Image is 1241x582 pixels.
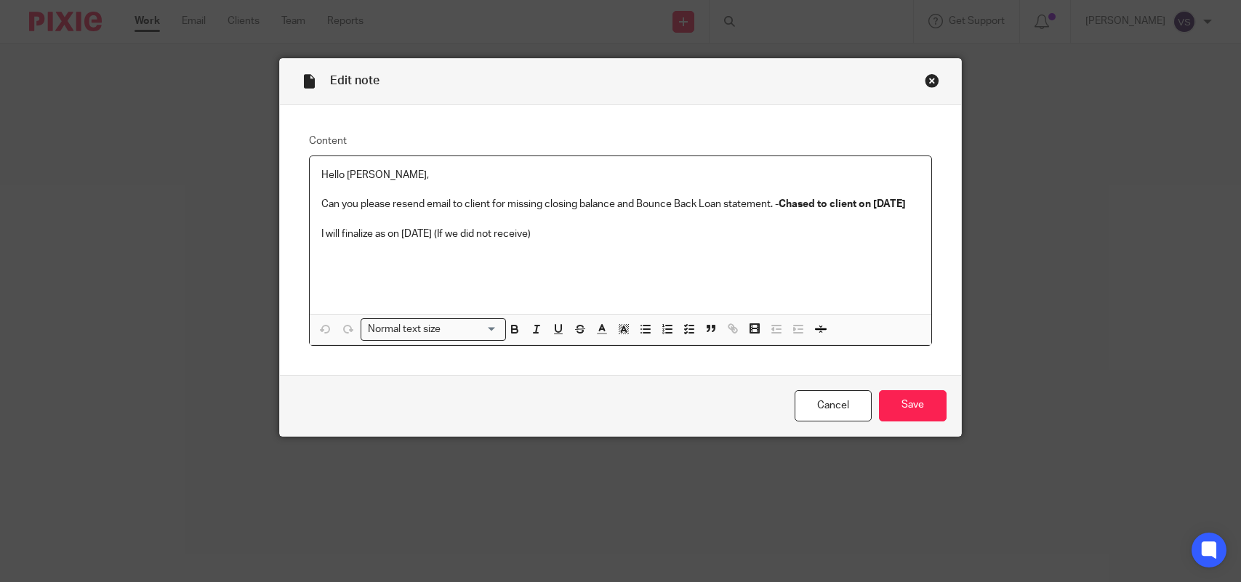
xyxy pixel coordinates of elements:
div: Close this dialog window [925,73,939,88]
input: Save [879,390,947,421]
input: Search for option [445,322,497,337]
span: Normal text size [364,322,443,337]
a: Cancel [795,390,872,421]
p: Can you please resend email to client for missing closing balance and Bounce Back Loan statement. - [321,197,920,211]
div: Search for option [361,318,506,341]
strong: Chased to client on [DATE] [779,199,906,209]
p: Hello [PERSON_NAME], [321,168,920,182]
p: I will finalize as on [DATE] (If we did not receive) [321,227,920,241]
span: Edit note [330,75,379,86]
label: Content [309,134,932,148]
